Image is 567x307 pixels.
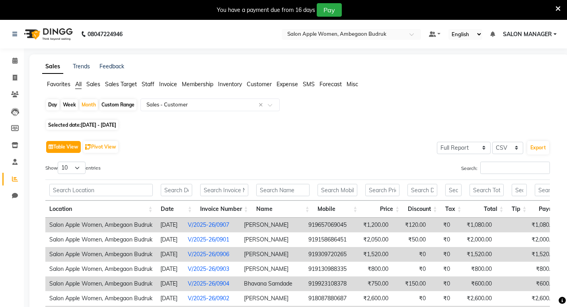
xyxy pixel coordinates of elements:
div: Week [61,99,78,110]
input: Search Price [365,184,399,196]
td: [PERSON_NAME] [240,291,304,306]
td: ₹0 [392,291,430,306]
th: Discount: activate to sort column ascending [403,201,441,218]
button: Pivot View [83,141,118,153]
td: ₹2,600.00 [519,291,561,306]
input: Search Name [256,184,310,196]
a: V/2025-26/0906 [188,251,229,258]
td: [DATE] [156,247,184,262]
td: ₹800.00 [519,262,561,276]
td: ₹0 [392,262,430,276]
a: Sales [42,60,63,74]
td: Salon Apple Women, Ambegaon Budruk [45,247,156,262]
td: [DATE] [156,232,184,247]
select: Showentries [58,162,86,174]
td: [PERSON_NAME] [240,232,304,247]
td: ₹0 [430,276,454,291]
td: [PERSON_NAME] [240,262,304,276]
td: ₹0 [430,262,454,276]
input: Search Discount [407,184,437,196]
td: Bhavana Samdade [240,276,304,291]
span: Invoice [159,81,177,88]
td: ₹2,000.00 [519,232,561,247]
td: ₹0 [430,218,454,232]
td: ₹0 [430,232,454,247]
td: ₹1,080.00 [519,218,561,232]
div: Custom Range [99,99,136,110]
span: Sales [86,81,100,88]
input: Search Tax [445,184,462,196]
td: Salon Apple Women, Ambegaon Budruk [45,232,156,247]
input: Search Mobile [318,184,357,196]
td: 919158686451 [304,232,351,247]
td: ₹600.00 [454,276,496,291]
td: ₹1,520.00 [519,247,561,262]
th: Name: activate to sort column ascending [252,201,314,218]
td: 919657069045 [304,218,351,232]
td: ₹150.00 [392,276,430,291]
div: Day [46,99,59,110]
span: Inventory [218,81,242,88]
td: ₹2,050.00 [351,232,392,247]
span: Favorites [47,81,70,88]
span: Misc [347,81,358,88]
span: Clear all [259,101,265,109]
td: ₹50.00 [392,232,430,247]
td: ₹2,600.00 [351,291,392,306]
a: V/2025-26/0901 [188,236,229,243]
td: ₹1,200.00 [351,218,392,232]
td: ₹800.00 [351,262,392,276]
td: [PERSON_NAME] [240,218,304,232]
span: Forecast [320,81,342,88]
div: You have a payment due from 16 days [217,6,315,14]
td: Salon Apple Women, Ambegaon Budruk [45,291,156,306]
td: [DATE] [156,291,184,306]
input: Search Location [49,184,153,196]
td: ₹0 [392,247,430,262]
a: V/2025-26/0902 [188,295,229,302]
td: [DATE] [156,276,184,291]
span: Sales Target [105,81,137,88]
td: 918087880687 [304,291,351,306]
th: Tip: activate to sort column ascending [508,201,531,218]
td: ₹800.00 [454,262,496,276]
td: Salon Apple Women, Ambegaon Budruk [45,262,156,276]
td: ₹750.00 [351,276,392,291]
span: Selected date: [46,120,118,130]
a: Trends [73,63,90,70]
input: Search Invoice Number [200,184,248,196]
span: SALON MANAGER [503,30,552,39]
label: Show entries [45,162,101,174]
span: Expense [277,81,298,88]
td: ₹600.00 [519,276,561,291]
td: [DATE] [156,218,184,232]
td: ₹2,600.00 [454,291,496,306]
input: Search Tip [512,184,527,196]
th: Location: activate to sort column ascending [45,201,157,218]
td: ₹1,520.00 [351,247,392,262]
button: Export [527,141,549,154]
input: Search Total [470,184,504,196]
span: Membership [182,81,213,88]
span: SMS [303,81,315,88]
a: V/2025-26/0907 [188,221,229,228]
label: Search: [461,162,550,174]
td: 919923108378 [304,276,351,291]
span: All [75,81,82,88]
div: Month [80,99,98,110]
span: Staff [142,81,154,88]
td: ₹0 [430,247,454,262]
button: Table View [46,141,81,153]
a: V/2025-26/0903 [188,265,229,272]
td: [DATE] [156,262,184,276]
td: ₹120.00 [392,218,430,232]
td: ₹1,080.00 [454,218,496,232]
span: [DATE] - [DATE] [81,122,116,128]
td: ₹0 [430,291,454,306]
td: [PERSON_NAME] [240,247,304,262]
th: Tax: activate to sort column ascending [441,201,466,218]
td: 919130988335 [304,262,351,276]
a: V/2025-26/0904 [188,280,229,287]
td: ₹2,000.00 [454,232,496,247]
img: logo [20,23,75,45]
